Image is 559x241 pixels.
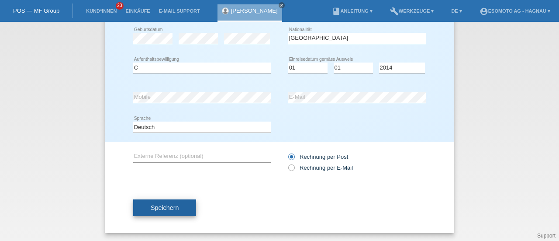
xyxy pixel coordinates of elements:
[155,8,204,14] a: E-Mail Support
[328,8,377,14] a: bookAnleitung ▾
[288,164,294,175] input: Rechnung per E-Mail
[116,2,124,10] span: 23
[231,7,278,14] a: [PERSON_NAME]
[121,8,154,14] a: Einkäufe
[279,2,285,8] a: close
[332,7,341,16] i: book
[13,7,59,14] a: POS — MF Group
[288,164,353,171] label: Rechnung per E-Mail
[447,8,466,14] a: DE ▾
[480,7,488,16] i: account_circle
[288,154,348,160] label: Rechnung per Post
[537,233,556,239] a: Support
[288,154,294,164] input: Rechnung per Post
[475,8,555,14] a: account_circleEsomoto AG - Hagnau ▾
[82,8,121,14] a: Kund*innen
[390,7,399,16] i: build
[151,204,179,211] span: Speichern
[133,199,196,216] button: Speichern
[386,8,438,14] a: buildWerkzeuge ▾
[279,3,284,7] i: close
